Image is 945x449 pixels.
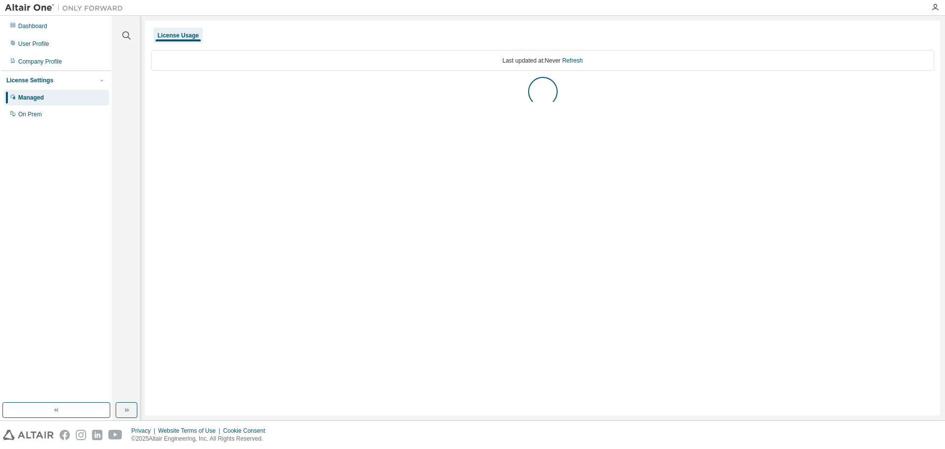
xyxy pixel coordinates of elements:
img: instagram.svg [76,430,86,440]
div: Last updated at: Never [151,50,934,71]
img: facebook.svg [60,430,70,440]
div: License Settings [6,76,53,84]
div: Managed [18,94,44,102]
div: Dashboard [18,22,47,30]
div: Cookie Consent [223,427,271,435]
div: Company Profile [18,58,62,66]
p: © 2025 Altair Engineering, Inc. All Rights Reserved. [131,435,271,443]
div: Privacy [131,427,158,435]
img: Altair One [5,3,128,13]
div: License Usage [157,32,199,39]
div: User Profile [18,40,49,48]
div: On Prem [18,110,42,118]
div: Website Terms of Use [158,427,223,435]
img: altair_logo.svg [3,430,54,440]
img: linkedin.svg [92,430,102,440]
a: Refresh [562,57,583,64]
img: youtube.svg [108,430,123,440]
